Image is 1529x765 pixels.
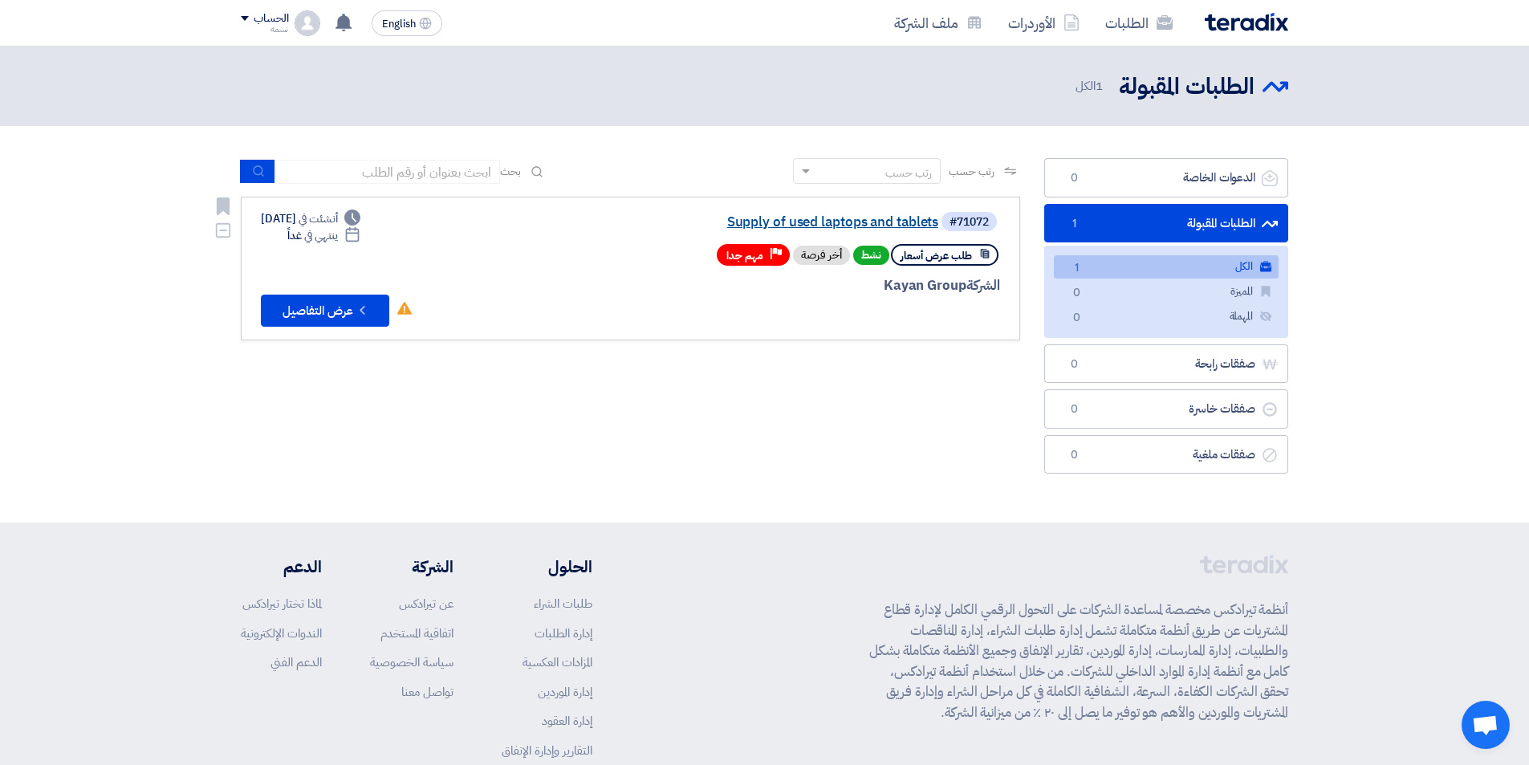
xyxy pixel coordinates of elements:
[950,217,989,228] div: #71072
[502,742,592,759] a: التقارير وإدارة الإنفاق
[370,555,453,579] li: الشركة
[966,275,1001,295] span: الشركة
[299,210,337,227] span: أنشئت في
[995,4,1092,42] a: الأوردرات
[901,248,972,263] span: طلب عرض أسعار
[1054,280,1279,303] a: المميزة
[726,248,763,263] span: مهم جدا
[1205,13,1288,31] img: Teradix logo
[614,275,1000,296] div: Kayan Group
[1064,170,1084,186] span: 0
[1067,260,1086,277] span: 1
[401,683,453,701] a: تواصل معنا
[617,215,938,230] a: Supply of used laptops and tablets
[793,246,850,265] div: أخر فرصة
[1064,216,1084,232] span: 1
[295,10,320,36] img: profile_test.png
[538,683,592,701] a: إدارة الموردين
[275,160,500,184] input: ابحث بعنوان أو رقم الطلب
[1044,204,1288,243] a: الطلبات المقبولة1
[881,4,995,42] a: ملف الشركة
[287,227,360,244] div: غداً
[853,246,889,265] span: نشط
[535,625,592,642] a: إدارة الطلبات
[534,595,592,612] a: طلبات الشراء
[1064,401,1084,417] span: 0
[241,25,288,34] div: نسمه
[1064,356,1084,372] span: 0
[270,653,322,671] a: الدعم الفني
[261,210,360,227] div: [DATE]
[1067,310,1086,327] span: 0
[372,10,442,36] button: English
[1119,71,1255,103] h2: الطلبات المقبولة
[261,295,389,327] button: عرض التفاصيل
[500,163,521,180] span: بحث
[1044,158,1288,197] a: الدعوات الخاصة0
[304,227,337,244] span: ينتهي في
[380,625,453,642] a: اتفاقية المستخدم
[523,653,592,671] a: المزادات العكسية
[542,712,592,730] a: إدارة العقود
[1076,77,1106,96] span: الكل
[242,595,322,612] a: لماذا تختار تيرادكس
[241,625,322,642] a: الندوات الإلكترونية
[1054,255,1279,279] a: الكل
[1092,4,1185,42] a: الطلبات
[1044,435,1288,474] a: صفقات ملغية0
[1067,285,1086,302] span: 0
[1054,305,1279,328] a: المهملة
[1044,344,1288,384] a: صفقات رابحة0
[254,12,288,26] div: الحساب
[502,555,592,579] li: الحلول
[869,600,1288,722] p: أنظمة تيرادكس مخصصة لمساعدة الشركات على التحول الرقمي الكامل لإدارة قطاع المشتريات عن طريق أنظمة ...
[1096,77,1103,95] span: 1
[382,18,416,30] span: English
[1044,389,1288,429] a: صفقات خاسرة0
[949,163,994,180] span: رتب حسب
[885,165,932,181] div: رتب حسب
[1462,701,1510,749] a: Open chat
[241,555,322,579] li: الدعم
[1064,447,1084,463] span: 0
[370,653,453,671] a: سياسة الخصوصية
[399,595,453,612] a: عن تيرادكس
